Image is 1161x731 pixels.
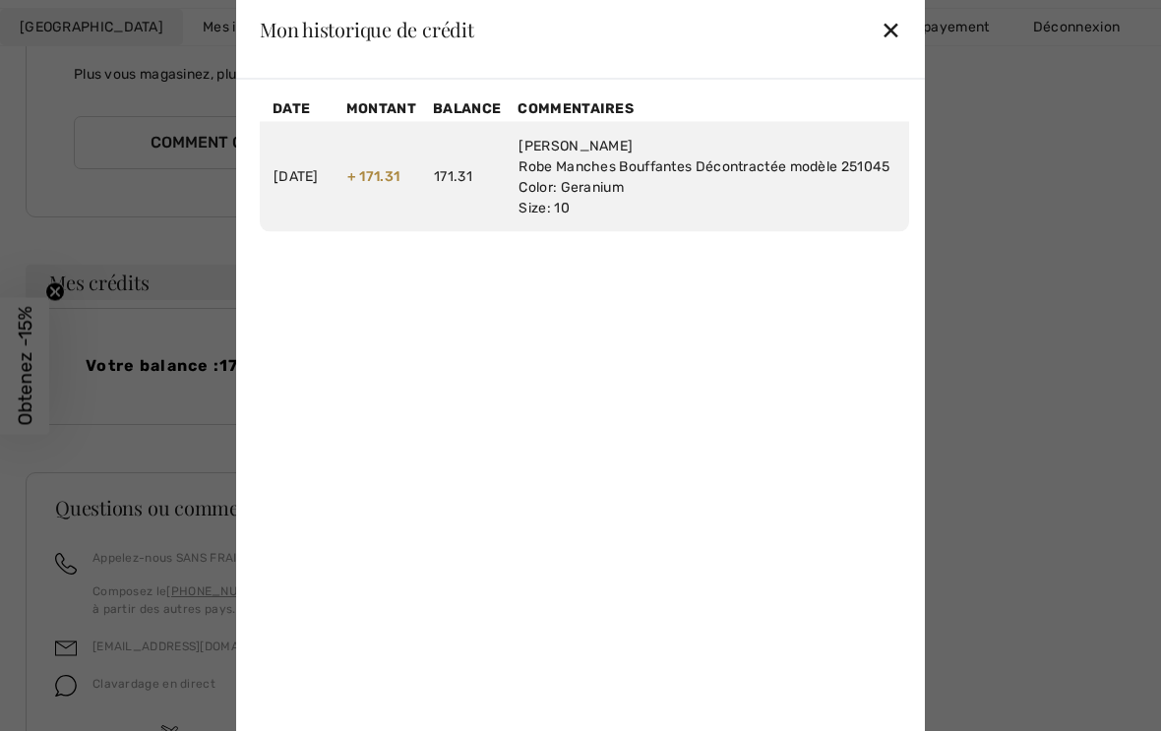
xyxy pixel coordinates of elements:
td: 171.31 [420,121,505,231]
div: ✕ [881,9,901,50]
div: Mon historique de crédit [260,20,474,39]
th: Montant [334,94,420,121]
td: [PERSON_NAME] Robe Manches Bouffantes Décontractée modèle 251045 Color: Geranium Size: 10 [505,121,909,231]
span: + 171.31 [347,168,399,185]
th: Balance [420,94,505,121]
th: Commentaires [505,94,909,121]
th: Date [260,94,334,121]
td: [DATE] [260,121,334,231]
